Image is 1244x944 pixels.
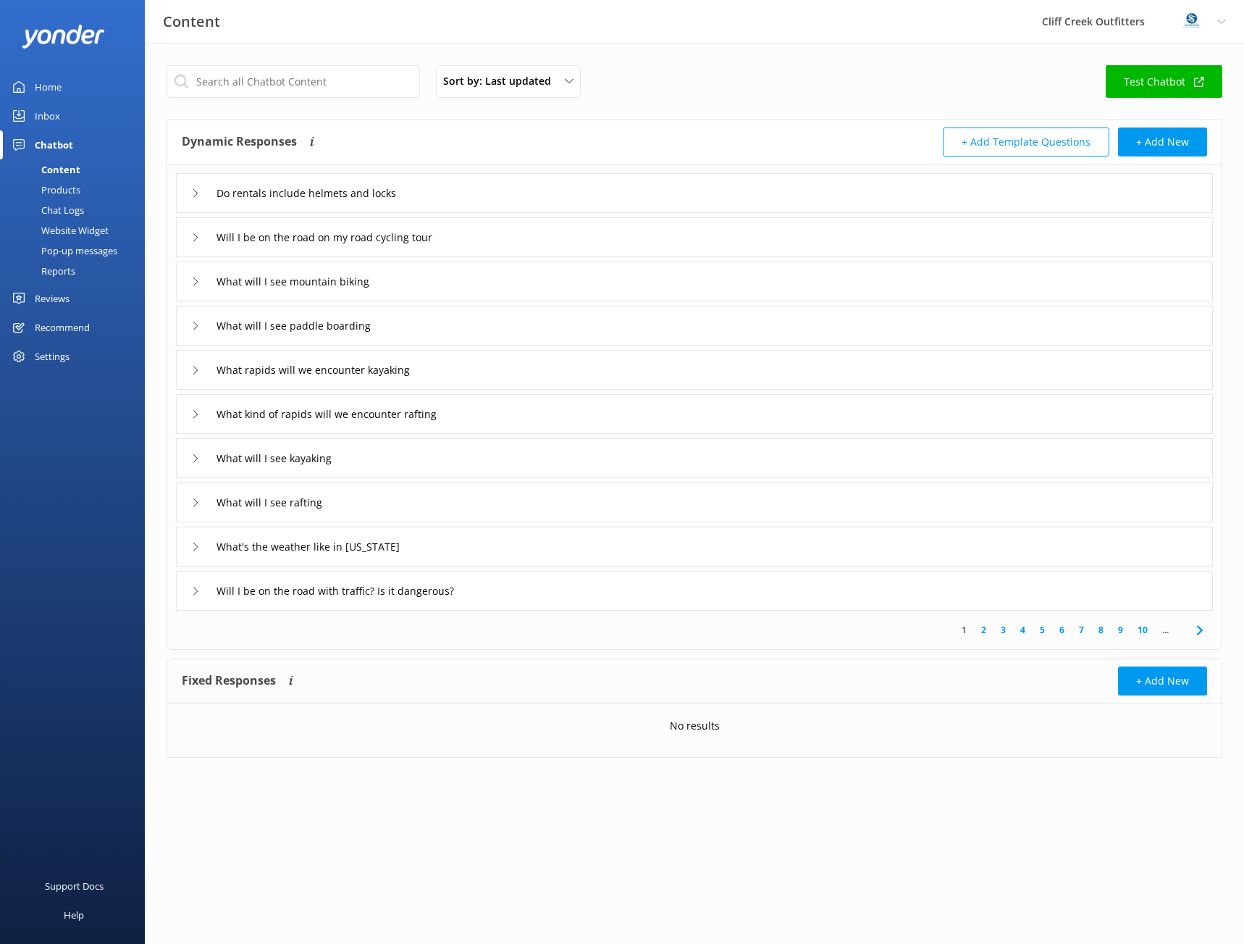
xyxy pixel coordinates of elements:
button: + Add New [1118,128,1207,156]
h4: Fixed Responses [182,667,276,696]
a: 9 [1111,623,1130,637]
div: Inbox [35,101,60,130]
h3: Content [163,10,220,33]
img: 832-1757196605.png [1181,11,1203,33]
p: No results [670,718,720,734]
button: + Add Template Questions [943,128,1109,156]
button: + Add New [1118,667,1207,696]
img: yonder-white-logo.png [22,25,105,49]
span: Sort by: Last updated [443,73,560,89]
h4: Dynamic Responses [182,128,297,156]
div: Settings [35,342,70,371]
div: Support Docs [45,872,104,901]
input: Search all Chatbot Content [167,65,420,98]
div: Products [9,180,80,200]
a: 3 [993,623,1013,637]
span: ... [1155,623,1176,637]
div: Chatbot [35,130,73,159]
a: Chat Logs [9,200,145,220]
a: 8 [1091,623,1111,637]
a: 5 [1033,623,1052,637]
a: 10 [1130,623,1155,637]
div: Help [64,901,84,930]
div: Reviews [35,284,70,313]
a: 7 [1072,623,1091,637]
div: Home [35,72,62,101]
div: Pop-up messages [9,241,117,261]
a: 6 [1052,623,1072,637]
div: Reports [9,261,75,281]
a: Pop-up messages [9,241,145,261]
a: Test Chatbot [1106,65,1222,98]
a: 2 [974,623,993,637]
a: Reports [9,261,145,281]
div: Content [9,159,80,180]
a: Products [9,180,145,200]
a: 1 [954,623,974,637]
div: Website Widget [9,220,109,241]
a: 4 [1013,623,1033,637]
a: Content [9,159,145,180]
div: Chat Logs [9,200,84,220]
div: Recommend [35,313,90,342]
a: Website Widget [9,220,145,241]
